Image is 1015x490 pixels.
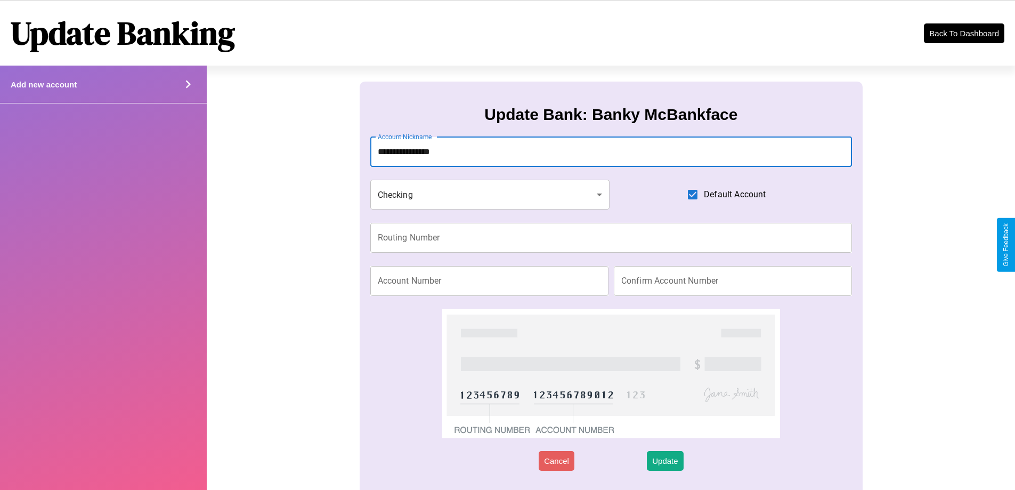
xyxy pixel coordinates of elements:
div: Give Feedback [1002,223,1010,267]
button: Cancel [539,451,574,471]
label: Account Nickname [378,132,432,141]
div: Checking [370,180,610,210]
img: check [442,309,779,438]
h1: Update Banking [11,11,235,55]
h3: Update Bank: Banky McBankface [484,106,737,124]
h4: Add new account [11,80,77,89]
button: Update [647,451,683,471]
span: Default Account [704,188,766,201]
button: Back To Dashboard [924,23,1004,43]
